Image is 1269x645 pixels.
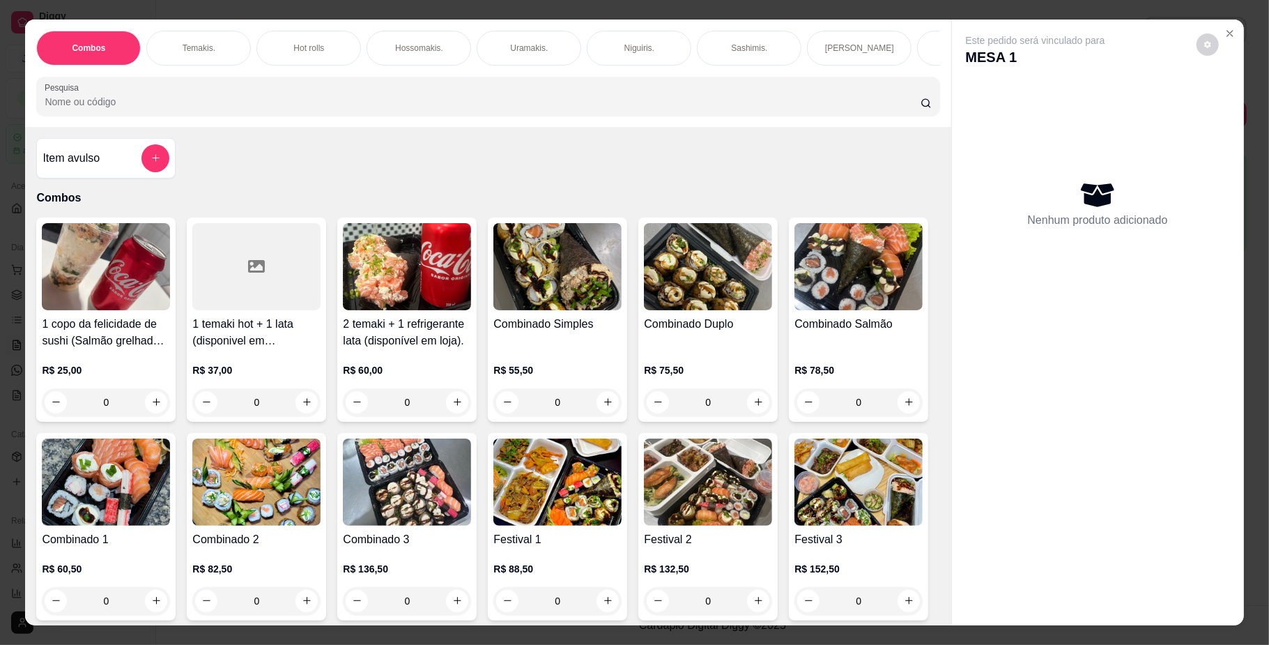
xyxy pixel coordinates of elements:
img: product-image [644,439,772,526]
img: product-image [493,439,622,526]
img: product-image [42,223,170,310]
button: decrease-product-quantity [1197,33,1219,56]
h4: Item avulso [43,150,100,167]
p: R$ 55,50 [493,363,622,377]
p: Hossomakis. [395,43,443,54]
p: R$ 37,00 [192,363,321,377]
button: increase-product-quantity [145,590,167,612]
p: Niguiris. [624,43,654,54]
p: R$ 78,50 [794,363,923,377]
p: R$ 132,50 [644,562,772,576]
button: Close [1219,22,1241,45]
h4: 1 copo da felicidade de sushi (Salmão grelhado) 200ml + 1 lata (disponivel em [GEOGRAPHIC_DATA]) [42,316,170,349]
label: Pesquisa [45,82,84,93]
img: product-image [794,223,923,310]
button: decrease-product-quantity [45,590,67,612]
button: increase-product-quantity [145,391,167,413]
h4: 1 temaki hot + 1 lata (disponivel em [GEOGRAPHIC_DATA]) [192,316,321,349]
p: R$ 60,00 [343,363,471,377]
p: Combos [72,43,105,54]
h4: Combinado 2 [192,531,321,548]
p: R$ 82,50 [192,562,321,576]
p: R$ 88,50 [493,562,622,576]
h4: Combinado 3 [343,531,471,548]
p: Uramakis. [510,43,548,54]
p: MESA 1 [966,47,1105,67]
p: Nenhum produto adicionado [1028,212,1168,229]
h4: Combinado 1 [42,531,170,548]
p: Este pedido será vinculado para [966,33,1105,47]
h4: Festival 1 [493,531,622,548]
p: Sashimis. [731,43,767,54]
h4: Combinado Simples [493,316,622,333]
h4: Festival 2 [644,531,772,548]
button: increase-product-quantity [295,391,318,413]
h4: Festival 3 [794,531,923,548]
h4: 2 temaki + 1 refrigerante lata (disponível em loja). [343,316,471,349]
p: Temakis. [183,43,215,54]
button: increase-product-quantity [295,590,318,612]
img: product-image [644,223,772,310]
p: Combos [36,190,939,206]
img: product-image [192,439,321,526]
img: product-image [343,223,471,310]
p: R$ 75,50 [644,363,772,377]
button: add-separate-item [141,144,169,172]
img: product-image [493,223,622,310]
h4: Combinado Duplo [644,316,772,333]
p: R$ 25,00 [42,363,170,377]
p: [PERSON_NAME] [825,43,894,54]
img: product-image [42,439,170,526]
button: decrease-product-quantity [45,391,67,413]
input: Pesquisa [45,95,920,109]
button: decrease-product-quantity [346,590,368,612]
img: product-image [343,439,471,526]
button: decrease-product-quantity [195,391,217,413]
img: product-image [794,439,923,526]
button: increase-product-quantity [446,590,468,612]
p: Hot rolls [293,43,324,54]
button: decrease-product-quantity [195,590,217,612]
p: R$ 60,50 [42,562,170,576]
p: R$ 136,50 [343,562,471,576]
h4: Combinado Salmão [794,316,923,333]
p: R$ 152,50 [794,562,923,576]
